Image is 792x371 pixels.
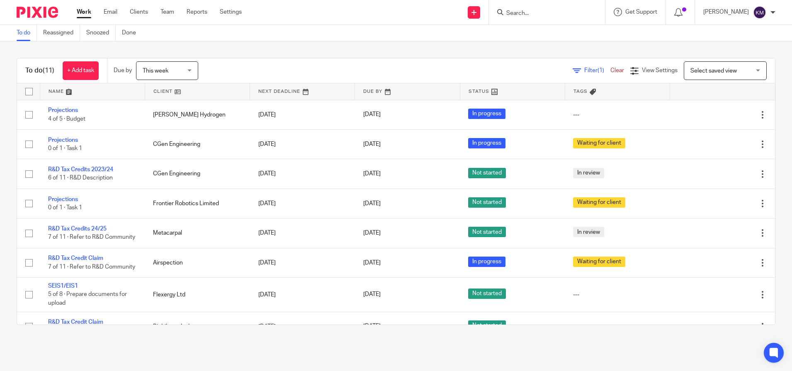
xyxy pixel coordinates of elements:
[43,25,80,41] a: Reassigned
[145,218,250,248] td: Metacarpal
[145,248,250,277] td: Airspection
[160,8,174,16] a: Team
[114,66,132,75] p: Due by
[250,189,355,218] td: [DATE]
[598,68,604,73] span: (1)
[250,312,355,341] td: [DATE]
[48,235,135,240] span: 7 of 11 · Refer to R&D Community
[468,197,506,208] span: Not started
[468,109,505,119] span: In progress
[220,8,242,16] a: Settings
[77,8,91,16] a: Work
[573,323,661,331] div: ---
[187,8,207,16] a: Reports
[48,145,82,151] span: 0 of 1 · Task 1
[573,89,588,94] span: Tags
[505,10,580,17] input: Search
[703,8,749,16] p: [PERSON_NAME]
[48,175,113,181] span: 6 of 11 · R&D Description
[48,283,78,289] a: SEIS1/EIS1
[250,248,355,277] td: [DATE]
[145,129,250,159] td: CGen Engineering
[250,159,355,189] td: [DATE]
[363,201,381,206] span: [DATE]
[48,264,135,270] span: 7 of 11 · Refer to R&D Community
[48,137,78,143] a: Projections
[250,278,355,312] td: [DATE]
[573,111,661,119] div: ---
[122,25,142,41] a: Done
[145,189,250,218] td: Frontier Robotics Limited
[363,260,381,266] span: [DATE]
[468,138,505,148] span: In progress
[25,66,54,75] h1: To do
[48,116,85,122] span: 4 of 5 · Budget
[468,289,506,299] span: Not started
[642,68,678,73] span: View Settings
[145,278,250,312] td: Flexergy Ltd
[17,7,58,18] img: Pixie
[48,205,82,211] span: 0 of 1 · Task 1
[468,168,506,178] span: Not started
[573,291,661,299] div: ---
[104,8,117,16] a: Email
[145,159,250,189] td: CGen Engineering
[573,227,604,237] span: In review
[468,257,505,267] span: In progress
[363,141,381,147] span: [DATE]
[143,68,168,74] span: This week
[573,197,625,208] span: Waiting for client
[753,6,766,19] img: svg%3E
[468,320,506,331] span: Not started
[573,168,604,178] span: In review
[690,68,737,74] span: Select saved view
[610,68,624,73] a: Clear
[48,319,103,325] a: R&D Tax Credit Claim
[43,67,54,74] span: (11)
[250,129,355,159] td: [DATE]
[48,292,127,306] span: 5 of 8 · Prepare documents for upload
[145,100,250,129] td: [PERSON_NAME] Hydrogen
[48,196,78,202] a: Projections
[625,9,657,15] span: Get Support
[363,171,381,177] span: [DATE]
[145,312,250,341] td: BioLiberty Ltd
[468,227,506,237] span: Not started
[63,61,99,80] a: + Add task
[48,167,113,172] a: R&D Tax Credits 2023/24
[48,255,103,261] a: R&D Tax Credit Claim
[363,324,381,330] span: [DATE]
[573,257,625,267] span: Waiting for client
[363,230,381,236] span: [DATE]
[363,292,381,298] span: [DATE]
[584,68,610,73] span: Filter
[48,226,107,232] a: R&D Tax Credits 24/25
[250,218,355,248] td: [DATE]
[363,112,381,118] span: [DATE]
[250,100,355,129] td: [DATE]
[130,8,148,16] a: Clients
[17,25,37,41] a: To do
[48,107,78,113] a: Projections
[573,138,625,148] span: Waiting for client
[86,25,116,41] a: Snoozed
